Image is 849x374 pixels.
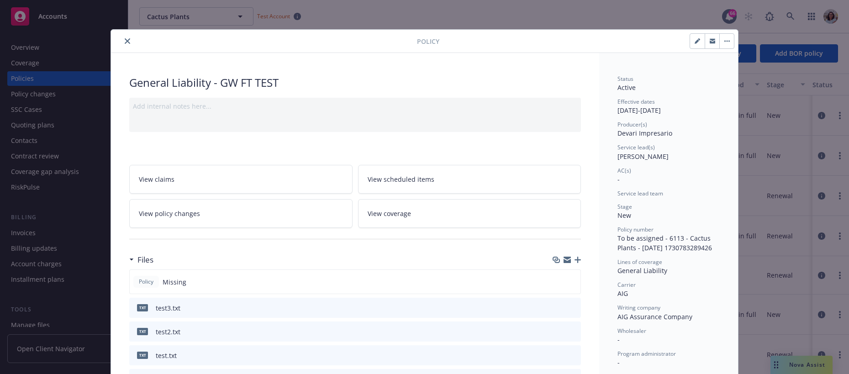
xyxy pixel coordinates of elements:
span: Policy [137,278,155,286]
span: txt [137,352,148,358]
span: View scheduled items [368,174,434,184]
span: Policy [417,37,439,46]
span: Wholesaler [617,327,646,335]
span: Missing [163,277,186,287]
span: Devari Impresario [617,129,672,137]
div: General Liability [617,266,720,275]
span: Lines of coverage [617,258,662,266]
div: Files [129,254,153,266]
span: txt [137,304,148,311]
button: download file [554,327,562,337]
button: close [122,36,133,47]
span: View claims [139,174,174,184]
span: AC(s) [617,167,631,174]
button: download file [554,303,562,313]
button: preview file [569,303,577,313]
span: Active [617,83,636,92]
button: download file [554,351,562,360]
span: Policy number [617,226,654,233]
span: Program administrator [617,350,676,358]
span: New [617,211,631,220]
span: txt [137,328,148,335]
span: Producer(s) [617,121,647,128]
span: Carrier [617,281,636,289]
span: Service lead(s) [617,143,655,151]
a: View policy changes [129,199,353,228]
span: View policy changes [139,209,200,218]
span: Status [617,75,633,83]
span: View coverage [368,209,411,218]
div: Add internal notes here... [133,101,577,111]
span: To be assigned - 6113 - Cactus Plants - [DATE] 1730783289426 [617,234,712,252]
span: AIG [617,289,628,298]
div: test3.txt [156,303,180,313]
a: View claims [129,165,353,194]
a: View coverage [358,199,581,228]
button: preview file [569,351,577,360]
span: Effective dates [617,98,655,105]
div: [DATE] - [DATE] [617,98,720,115]
span: - [617,175,620,184]
span: - [617,335,620,344]
span: Service lead team [617,190,663,197]
button: preview file [569,327,577,337]
span: Writing company [617,304,660,311]
a: View scheduled items [358,165,581,194]
span: Stage [617,203,632,211]
span: AIG Assurance Company [617,312,692,321]
h3: Files [137,254,153,266]
div: General Liability - GW FT TEST [129,75,581,90]
span: - [617,358,620,367]
div: test2.txt [156,327,180,337]
span: [PERSON_NAME] [617,152,669,161]
div: test.txt [156,351,177,360]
